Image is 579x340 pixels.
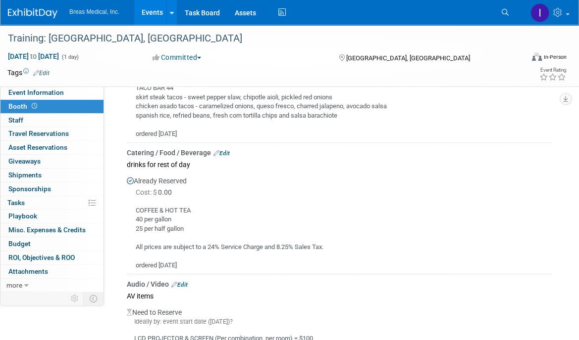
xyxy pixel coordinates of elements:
span: [DATE] [DATE] [7,52,59,61]
a: ROI, Objectives & ROO [0,251,104,264]
div: Event Format [479,51,567,66]
a: Booth [0,100,104,113]
a: Edit [171,281,188,288]
span: [GEOGRAPHIC_DATA], [GEOGRAPHIC_DATA] [346,54,470,62]
button: Committed [149,52,205,62]
a: Edit [33,70,50,77]
span: ROI, Objectives & ROO [8,254,75,261]
a: Playbook [0,210,104,223]
span: Playbook [8,212,37,220]
a: Budget [0,237,104,251]
img: Inga Dolezar [530,3,549,22]
div: Training: [GEOGRAPHIC_DATA], [GEOGRAPHIC_DATA] [4,30,512,47]
span: Staff [8,116,23,124]
a: Shipments [0,169,104,182]
span: 0.00 [136,188,176,196]
div: Ideally by: event start date ([DATE])? [127,317,552,326]
a: Travel Reservations [0,127,104,140]
span: (1 day) [61,54,79,60]
span: Sponsorships [8,185,51,193]
span: Giveaways [8,157,41,165]
div: Catering / Food / Beverage [127,148,552,158]
span: Breas Medical, Inc. [69,8,119,15]
div: Event Rating [539,68,566,73]
span: Travel Reservations [8,129,69,137]
span: Booth not reserved yet [30,102,39,110]
span: Budget [8,240,31,248]
td: Personalize Event Tab Strip [66,292,84,305]
img: ExhibitDay [8,8,57,18]
span: to [29,52,38,60]
a: Attachments [0,265,104,278]
span: Asset Reservations [8,143,67,151]
a: Tasks [0,196,104,210]
span: Tasks [7,199,25,207]
div: AV items [127,289,552,302]
a: Sponsorships [0,182,104,196]
div: Already Reserved [127,171,552,270]
div: COFFEE & HOT TEA 40 per gallon 25 per half gallon All prices are subject to a 24% Service Charge ... [127,198,552,270]
div: Audio / Video [127,279,552,289]
div: drinks for rest of day [127,158,552,171]
img: Format-Inperson.png [532,53,542,61]
a: more [0,279,104,292]
span: Shipments [8,171,42,179]
span: more [6,281,22,289]
a: Giveaways [0,155,104,168]
span: Event Information [8,88,64,96]
a: Event Information [0,86,104,99]
span: Attachments [8,267,48,275]
span: Misc. Expenses & Credits [8,226,86,234]
a: Misc. Expenses & Credits [0,223,104,237]
div: In-Person [543,53,567,61]
span: Booth [8,102,39,110]
a: Staff [0,114,104,127]
a: Asset Reservations [0,141,104,154]
span: Cost: $ [136,188,158,196]
td: Tags [7,68,50,78]
td: Toggle Event Tabs [84,292,104,305]
a: Edit [213,150,230,157]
